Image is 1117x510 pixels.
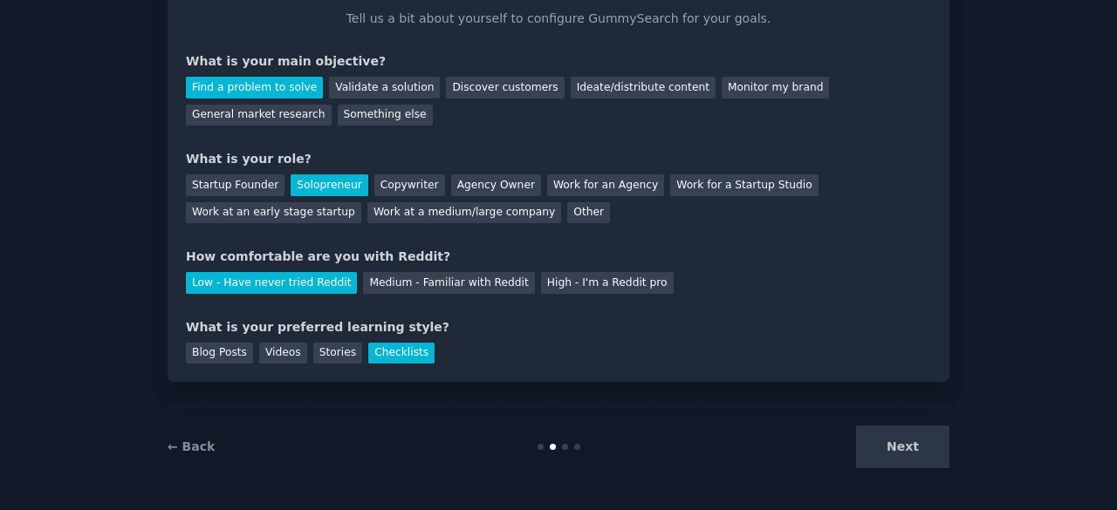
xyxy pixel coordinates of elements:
[446,77,564,99] div: Discover customers
[186,272,357,294] div: Low - Have never tried Reddit
[339,10,778,28] p: Tell us a bit about yourself to configure GummySearch for your goals.
[186,318,931,337] div: What is your preferred learning style?
[168,439,215,453] a: ← Back
[368,343,435,364] div: Checklists
[338,105,433,126] div: Something else
[541,272,674,294] div: High - I'm a Reddit pro
[259,343,307,364] div: Videos
[313,343,362,364] div: Stories
[186,174,284,196] div: Startup Founder
[670,174,818,196] div: Work for a Startup Studio
[186,52,931,71] div: What is your main objective?
[186,248,931,266] div: How comfortable are you with Reddit?
[547,174,664,196] div: Work for an Agency
[363,272,534,294] div: Medium - Familiar with Reddit
[451,174,541,196] div: Agency Owner
[329,77,440,99] div: Validate a solution
[186,150,931,168] div: What is your role?
[722,77,829,99] div: Monitor my brand
[367,202,561,224] div: Work at a medium/large company
[374,174,445,196] div: Copywriter
[186,105,332,126] div: General market research
[186,343,253,364] div: Blog Posts
[291,174,367,196] div: Solopreneur
[186,202,361,224] div: Work at an early stage startup
[186,77,323,99] div: Find a problem to solve
[567,202,610,224] div: Other
[571,77,716,99] div: Ideate/distribute content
